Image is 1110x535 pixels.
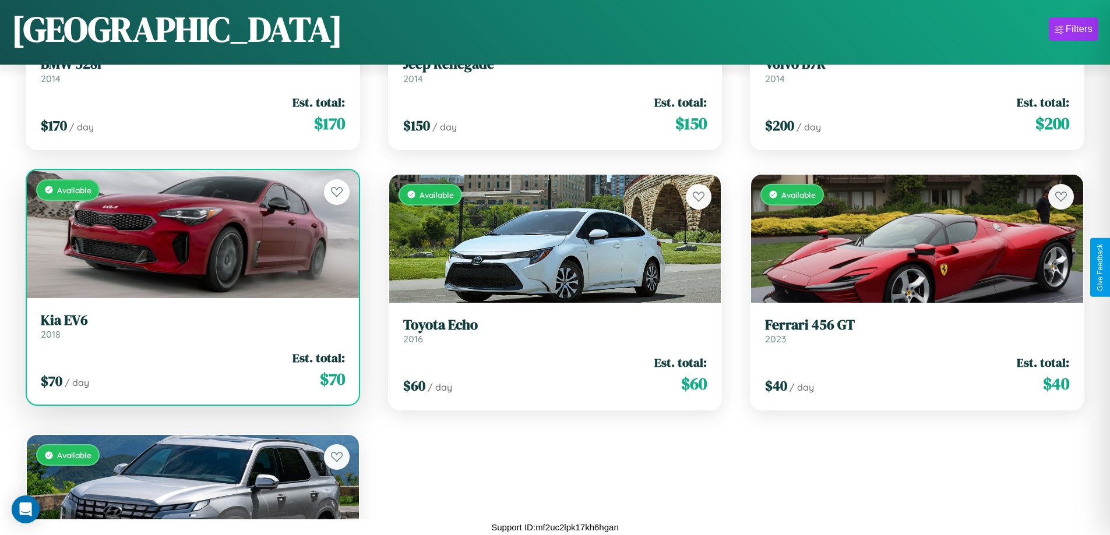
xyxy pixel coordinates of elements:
[1035,112,1069,135] span: $ 200
[654,94,707,111] span: Est. total:
[1066,23,1093,35] div: Filters
[765,317,1069,345] a: Ferrari 456 GT2023
[41,371,62,391] span: $ 70
[403,317,707,334] h3: Toyota Echo
[320,367,345,391] span: $ 70
[41,73,61,84] span: 2014
[491,519,618,535] p: Support ID: mf2uc2lpk17kh6hgan
[790,381,814,393] span: / day
[1017,94,1069,111] span: Est. total:
[1017,354,1069,371] span: Est. total:
[41,56,345,73] h3: BMW 528i
[1049,17,1098,41] button: Filters
[428,381,452,393] span: / day
[403,116,430,135] span: $ 150
[41,312,345,341] a: Kia EV62018
[403,56,707,73] h3: Jeep Renegade
[781,190,816,200] span: Available
[314,112,345,135] span: $ 170
[41,116,67,135] span: $ 170
[293,349,345,366] span: Est. total:
[403,56,707,84] a: Jeep Renegade2014
[69,121,94,133] span: / day
[65,377,89,388] span: / day
[765,317,1069,334] h3: Ferrari 456 GT
[654,354,707,371] span: Est. total:
[41,312,345,329] h3: Kia EV6
[681,372,707,395] span: $ 60
[765,376,787,395] span: $ 40
[403,333,423,345] span: 2016
[675,112,707,135] span: $ 150
[765,116,794,135] span: $ 200
[403,73,423,84] span: 2014
[41,56,345,84] a: BMW 528i2014
[57,185,91,195] span: Available
[765,73,785,84] span: 2014
[1096,244,1104,291] div: Give Feedback
[57,450,91,460] span: Available
[1043,372,1069,395] span: $ 40
[403,317,707,345] a: Toyota Echo2016
[765,56,1069,84] a: Volvo B7R2014
[41,328,61,340] span: 2018
[432,121,457,133] span: / day
[420,190,454,200] span: Available
[797,121,821,133] span: / day
[293,94,345,111] span: Est. total:
[12,5,343,53] h1: [GEOGRAPHIC_DATA]
[765,56,1069,73] h3: Volvo B7R
[765,333,786,345] span: 2023
[403,376,425,395] span: $ 60
[12,495,40,523] div: Open Intercom Messenger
